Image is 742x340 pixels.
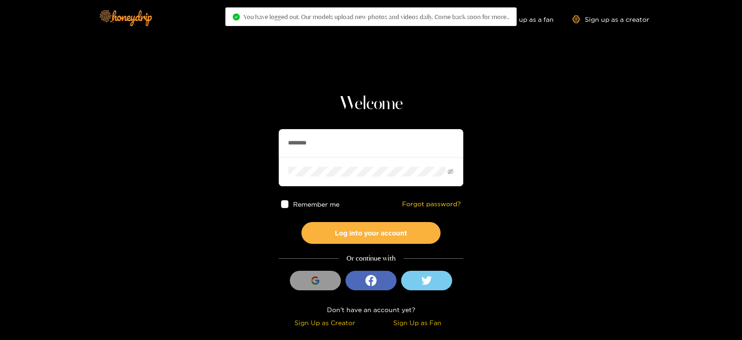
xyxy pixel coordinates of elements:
span: check-circle [233,13,240,20]
div: Or continue with [279,253,463,264]
a: Sign up as a creator [572,15,649,23]
a: Sign up as a fan [490,15,554,23]
span: Remember me [294,201,340,208]
h1: Welcome [279,93,463,115]
div: Don't have an account yet? [279,304,463,315]
span: eye-invisible [448,169,454,175]
div: Sign Up as Fan [373,317,461,328]
button: Log into your account [301,222,441,244]
a: Forgot password? [402,200,461,208]
div: Sign Up as Creator [281,317,369,328]
span: You have logged out. Our models upload new photos and videos daily. Come back soon for more.. [243,13,509,20]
